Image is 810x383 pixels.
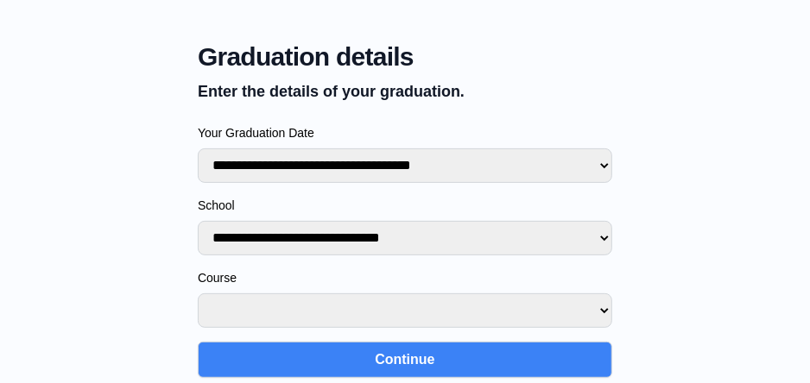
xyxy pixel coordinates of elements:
[198,124,612,141] label: Your Graduation Date
[198,79,612,104] p: Enter the details of your graduation.
[198,342,612,378] button: Continue
[198,197,612,214] label: School
[198,41,612,72] span: Graduation details
[198,269,612,286] label: Course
